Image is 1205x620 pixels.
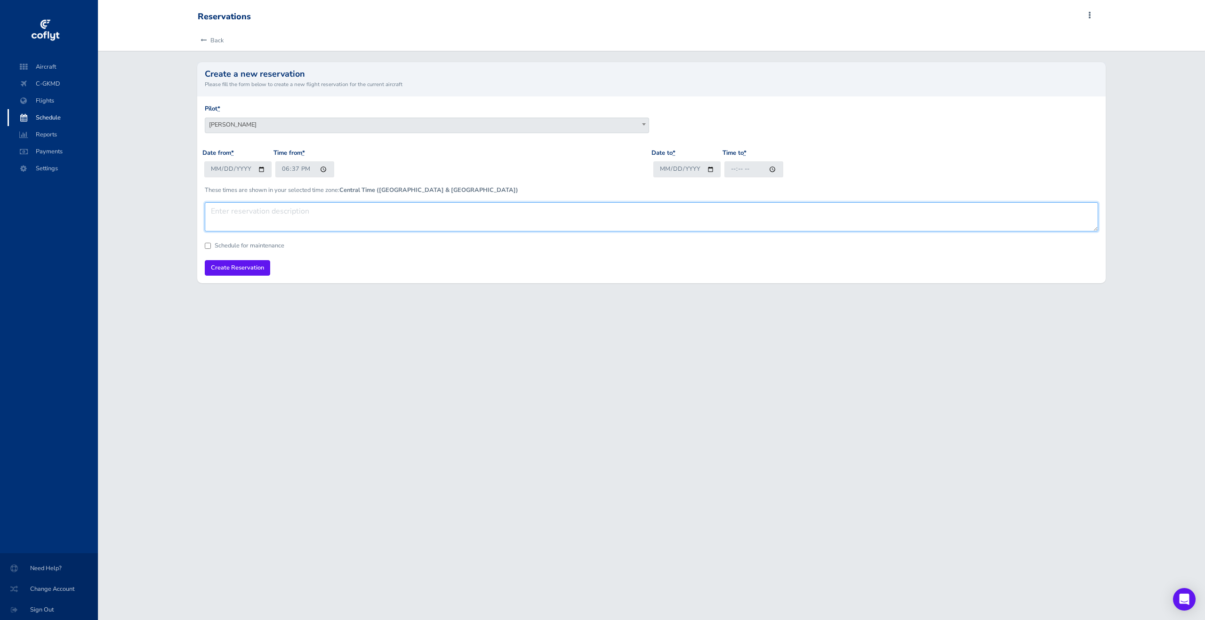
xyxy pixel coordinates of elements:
label: Time to [723,148,747,158]
span: Mark Davies [205,118,649,133]
label: Pilot [205,104,220,114]
span: Settings [17,160,88,177]
abbr: required [673,149,675,157]
span: Mark Davies [205,118,649,131]
abbr: required [217,104,220,113]
a: Back [198,30,224,51]
h2: Create a new reservation [205,70,1098,78]
b: Central Time ([GEOGRAPHIC_DATA] & [GEOGRAPHIC_DATA]) [339,186,518,194]
label: Schedule for maintenance [215,243,284,249]
span: Payments [17,143,88,160]
span: Sign Out [11,601,87,618]
span: Reports [17,126,88,143]
span: Aircraft [17,58,88,75]
span: C-GKMD [17,75,88,92]
span: Need Help? [11,560,87,577]
label: Date from [202,148,234,158]
abbr: required [744,149,747,157]
abbr: required [231,149,234,157]
span: Schedule [17,109,88,126]
small: Please fill the form below to create a new flight reservation for the current aircraft [205,80,1098,88]
span: Change Account [11,580,87,597]
label: Date to [651,148,675,158]
label: Time from [273,148,305,158]
div: Open Intercom Messenger [1173,588,1196,611]
p: These times are shown in your selected time zone: [205,185,1098,195]
img: coflyt logo [30,16,61,45]
abbr: required [302,149,305,157]
input: Create Reservation [205,260,270,276]
span: Flights [17,92,88,109]
div: Reservations [198,12,251,22]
